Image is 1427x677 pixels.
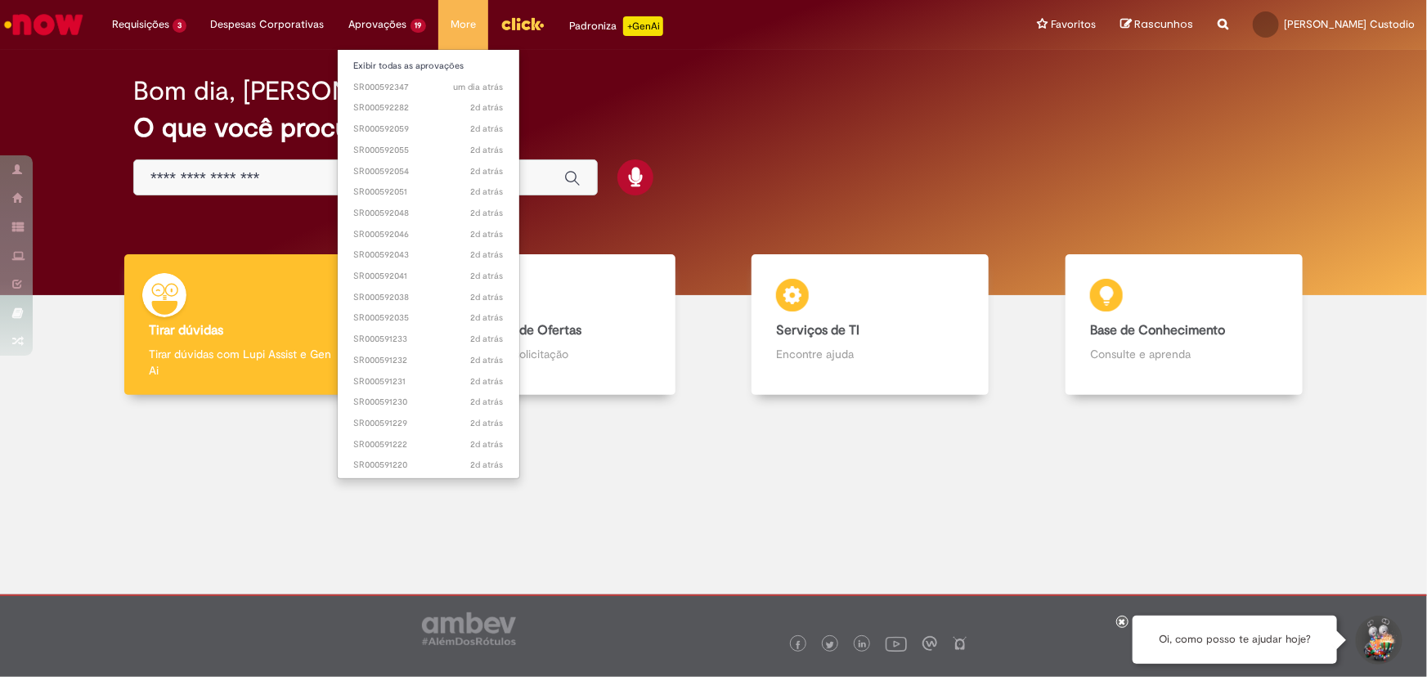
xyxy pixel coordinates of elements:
span: 2d atrás [470,165,503,177]
ul: Aprovações [337,49,521,479]
img: logo_footer_naosei.png [953,636,967,651]
div: Padroniza [569,16,663,36]
img: logo_footer_ambev_rotulo_gray.png [422,612,516,645]
span: 2d atrás [470,186,503,198]
a: Tirar dúvidas Tirar dúvidas com Lupi Assist e Gen Ai [86,254,400,396]
span: SR000592055 [354,144,504,157]
span: 2d atrás [470,333,503,345]
span: 2d atrás [470,144,503,156]
span: Aprovações [349,16,407,33]
span: SR000592048 [354,207,504,220]
span: SR000591230 [354,396,504,409]
a: Aberto SR000592038 : [338,289,520,307]
button: Iniciar Conversa de Suporte [1353,616,1402,665]
time: 29/09/2025 13:46:36 [470,144,503,156]
span: SR000592282 [354,101,504,114]
span: 19 [411,19,427,33]
span: 2d atrás [470,291,503,303]
a: Aberto SR000591230 : [338,393,520,411]
span: SR000592043 [354,249,504,262]
img: logo_footer_workplace.png [922,636,937,651]
span: 2d atrás [470,396,503,408]
a: Aberto SR000592041 : [338,267,520,285]
span: SR000592038 [354,291,504,304]
time: 29/09/2025 10:25:15 [470,396,503,408]
a: Aberto SR000591233 : [338,330,520,348]
a: Aberto SR000592347 : [338,78,520,96]
img: click_logo_yellow_360x200.png [500,11,545,36]
time: 29/09/2025 10:24:53 [470,417,503,429]
time: 29/09/2025 13:44:28 [470,249,503,261]
p: Consulte e aprenda [1090,346,1278,362]
span: 2d atrás [470,228,503,240]
span: 2d atrás [470,249,503,261]
time: 29/09/2025 13:45:42 [470,186,503,198]
time: 29/09/2025 10:20:11 [470,459,503,471]
img: logo_footer_twitter.png [826,641,834,649]
time: 29/09/2025 13:44:56 [470,228,503,240]
time: 29/09/2025 13:43:06 [470,312,503,324]
time: 29/09/2025 10:21:25 [470,438,503,451]
span: [PERSON_NAME] Custodio [1284,17,1415,31]
a: Exibir todas as aprovações [338,57,520,75]
span: SR000592046 [354,228,504,241]
a: Aberto SR000592048 : [338,204,520,222]
time: 29/09/2025 13:44:02 [470,270,503,282]
span: More [451,16,476,33]
a: Aberto SR000591220 : [338,456,520,474]
span: 2d atrás [470,438,503,451]
time: 29/09/2025 13:43:38 [470,291,503,303]
img: ServiceNow [2,8,86,41]
a: Aberto SR000592055 : [338,141,520,159]
time: 29/09/2025 15:26:57 [453,81,503,93]
h2: Bom dia, [PERSON_NAME] [133,77,446,105]
span: 2d atrás [470,123,503,135]
span: 2d atrás [470,207,503,219]
div: Oi, como posso te ajudar hoje? [1133,616,1337,664]
span: SR000591220 [354,459,504,472]
b: Catálogo de Ofertas [463,322,581,338]
span: SR000591231 [354,375,504,388]
a: Catálogo de Ofertas Abra uma solicitação [400,254,714,396]
span: SR000592051 [354,186,504,199]
img: logo_footer_facebook.png [794,641,802,649]
a: Base de Conhecimento Consulte e aprenda [1027,254,1341,396]
time: 29/09/2025 10:25:33 [470,375,503,388]
span: 2d atrás [470,417,503,429]
b: Serviços de TI [776,322,859,338]
span: 3 [173,19,186,33]
span: SR000591232 [354,354,504,367]
a: Aberto SR000592282 : [338,99,520,117]
span: 2d atrás [470,312,503,324]
time: 29/09/2025 13:47:26 [470,123,503,135]
h2: O que você procura hoje? [133,114,1294,142]
p: Abra uma solicitação [463,346,651,362]
time: 29/09/2025 13:45:18 [470,207,503,219]
a: Aberto SR000591231 : [338,373,520,391]
span: 2d atrás [470,270,503,282]
span: SR000592347 [354,81,504,94]
b: Tirar dúvidas [149,322,223,338]
span: SR000592035 [354,312,504,325]
span: SR000591229 [354,417,504,430]
span: Favoritos [1051,16,1096,33]
b: Base de Conhecimento [1090,322,1225,338]
span: 2d atrás [470,459,503,471]
p: Tirar dúvidas com Lupi Assist e Gen Ai [149,346,337,379]
p: +GenAi [623,16,663,36]
span: Requisições [112,16,169,33]
span: Despesas Corporativas [211,16,325,33]
span: um dia atrás [453,81,503,93]
time: 29/09/2025 14:56:25 [470,101,503,114]
a: Aberto SR000591222 : [338,436,520,454]
a: Rascunhos [1120,17,1193,33]
a: Aberto SR000592035 : [338,309,520,327]
a: Aberto SR000591229 : [338,415,520,433]
a: Serviços de TI Encontre ajuda [714,254,1028,396]
span: 2d atrás [470,375,503,388]
a: Aberto SR000592046 : [338,226,520,244]
time: 29/09/2025 10:25:51 [470,354,503,366]
a: Aberto SR000592043 : [338,246,520,264]
span: SR000592054 [354,165,504,178]
a: Aberto SR000592059 : [338,120,520,138]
